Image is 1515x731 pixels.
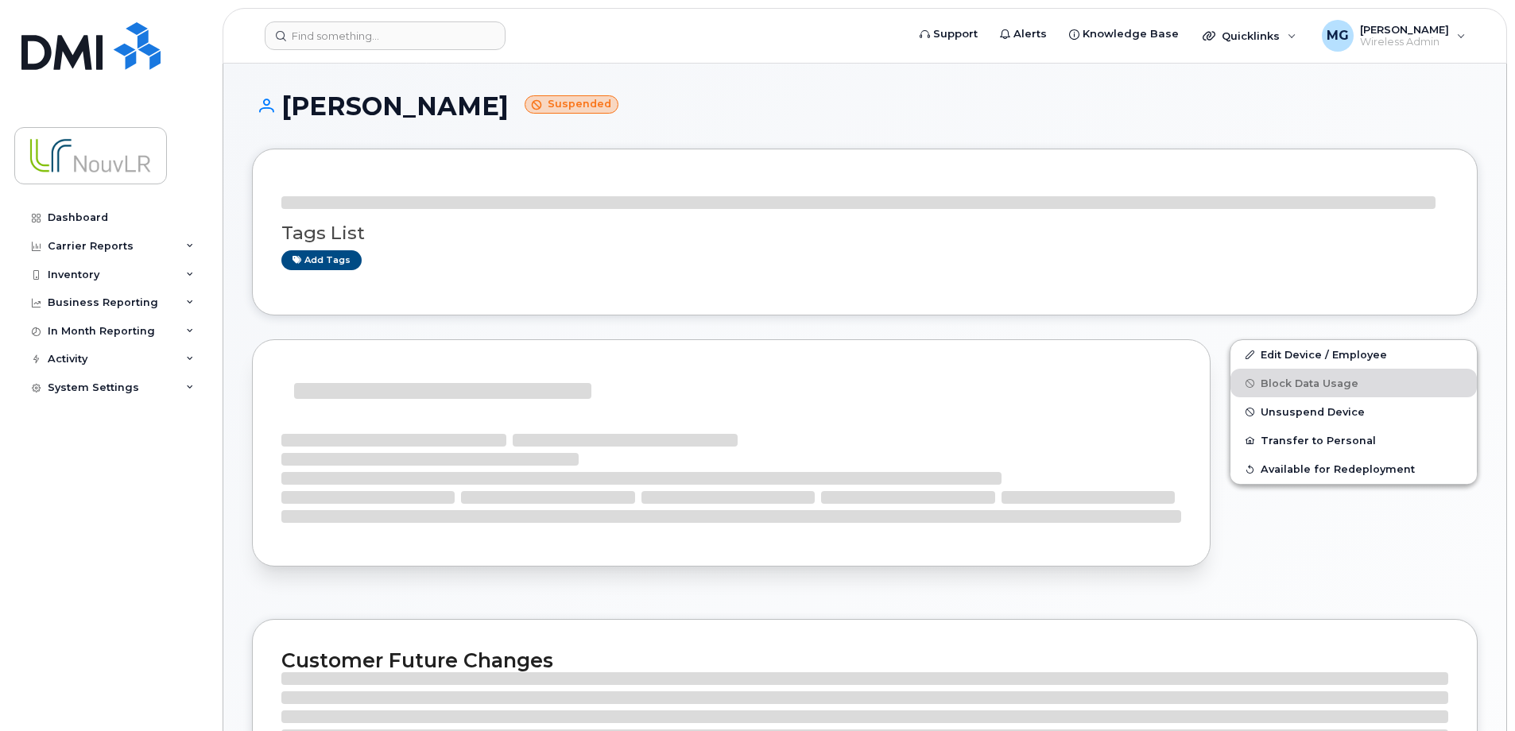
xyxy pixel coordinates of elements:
[281,250,362,270] a: Add tags
[1261,406,1365,418] span: Unsuspend Device
[1230,340,1477,369] a: Edit Device / Employee
[1230,397,1477,426] button: Unsuspend Device
[281,223,1448,243] h3: Tags List
[252,92,1478,120] h1: [PERSON_NAME]
[1261,463,1415,475] span: Available for Redeployment
[1230,454,1477,483] button: Available for Redeployment
[1230,369,1477,397] button: Block Data Usage
[1230,426,1477,454] button: Transfer to Personal
[281,648,1448,672] h2: Customer Future Changes
[525,95,618,114] small: Suspended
